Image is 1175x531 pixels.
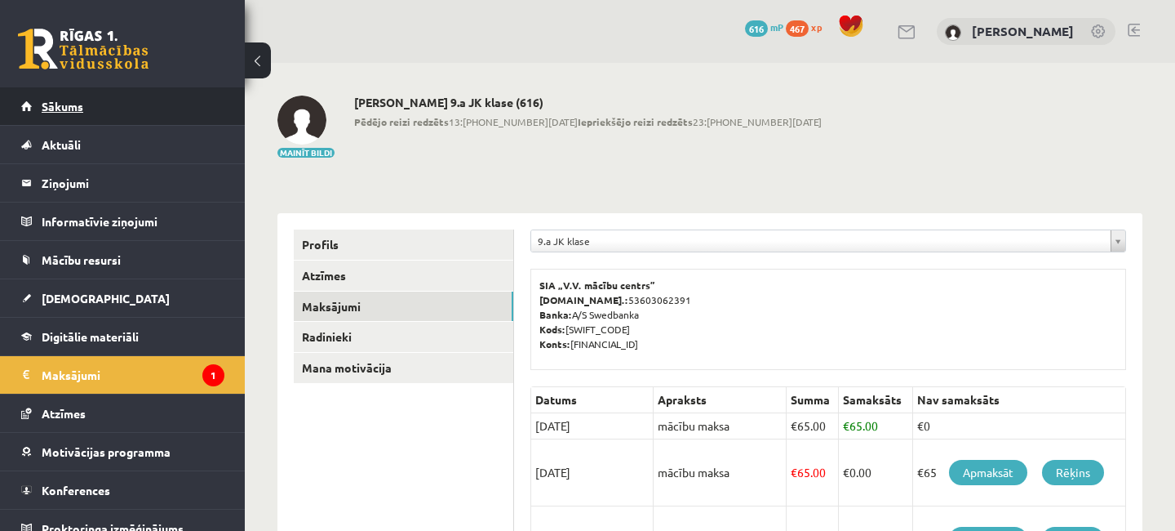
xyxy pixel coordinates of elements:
[21,241,224,279] a: Mācību resursi
[539,293,628,306] b: [DOMAIN_NAME].:
[843,465,849,480] span: €
[745,20,768,37] span: 616
[531,387,654,413] th: Datums
[42,137,81,152] span: Aktuāli
[531,440,654,506] td: [DATE]
[539,323,565,336] b: Kods:
[912,387,1125,413] th: Nav samaksāts
[843,418,849,433] span: €
[912,440,1125,506] td: €65
[839,413,912,440] td: 65.00
[21,318,224,355] a: Digitālie materiāli
[945,25,961,41] img: Maikls Juganovs
[539,279,656,292] b: SIA „V.V. mācību centrs”
[21,356,224,394] a: Maksājumi1
[354,96,822,109] h2: [PERSON_NAME] 9.a JK klase (616)
[42,164,224,202] legend: Ziņojumi
[539,308,572,321] b: Banka:
[42,329,139,344] span: Digitālie materiāli
[839,440,912,506] td: 0.00
[21,203,224,240] a: Informatīvie ziņojumi
[21,395,224,432] a: Atzīmes
[839,387,912,413] th: Samaksāts
[787,413,839,440] td: 65.00
[745,20,783,33] a: 616 mP
[786,20,830,33] a: 467 xp
[42,483,110,498] span: Konferences
[42,356,224,394] legend: Maksājumi
[21,126,224,163] a: Aktuāli
[294,261,513,291] a: Atzīmes
[770,20,783,33] span: mP
[21,279,224,317] a: [DEMOGRAPHIC_DATA]
[42,406,86,421] span: Atzīmes
[972,23,1074,39] a: [PERSON_NAME]
[42,444,171,459] span: Motivācijas programma
[531,413,654,440] td: [DATE]
[42,203,224,240] legend: Informatīvie ziņojumi
[21,164,224,202] a: Ziņojumi
[202,364,224,386] i: 1
[912,413,1125,440] td: €0
[787,440,839,506] td: 65.00
[294,322,513,352] a: Radinieki
[786,20,809,37] span: 467
[42,252,121,267] span: Mācību resursi
[294,353,513,383] a: Mana motivācija
[539,337,570,350] b: Konts:
[354,115,449,128] b: Pēdējo reizi redzēts
[354,114,822,129] span: 13:[PHONE_NUMBER][DATE] 23:[PHONE_NUMBER][DATE]
[654,387,787,413] th: Apraksts
[578,115,693,128] b: Iepriekšējo reizi redzēts
[294,230,513,260] a: Profils
[791,465,797,480] span: €
[42,99,83,114] span: Sākums
[654,440,787,506] td: mācību maksa
[811,20,822,33] span: xp
[277,96,326,145] img: Maikls Juganovs
[277,148,335,158] button: Mainīt bildi
[42,291,170,306] span: [DEMOGRAPHIC_DATA]
[949,460,1027,485] a: Apmaksāt
[294,292,513,322] a: Maksājumi
[791,418,797,433] span: €
[18,29,149,69] a: Rīgas 1. Tālmācības vidusskola
[539,278,1117,351] p: 53603062391 A/S Swedbanka [SWIFT_CODE] [FINANCIAL_ID]
[531,230,1125,252] a: 9.a JK klase
[538,230,1104,252] span: 9.a JK klase
[787,387,839,413] th: Summa
[21,87,224,125] a: Sākums
[21,433,224,471] a: Motivācijas programma
[654,413,787,440] td: mācību maksa
[21,471,224,509] a: Konferences
[1042,460,1104,485] a: Rēķins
